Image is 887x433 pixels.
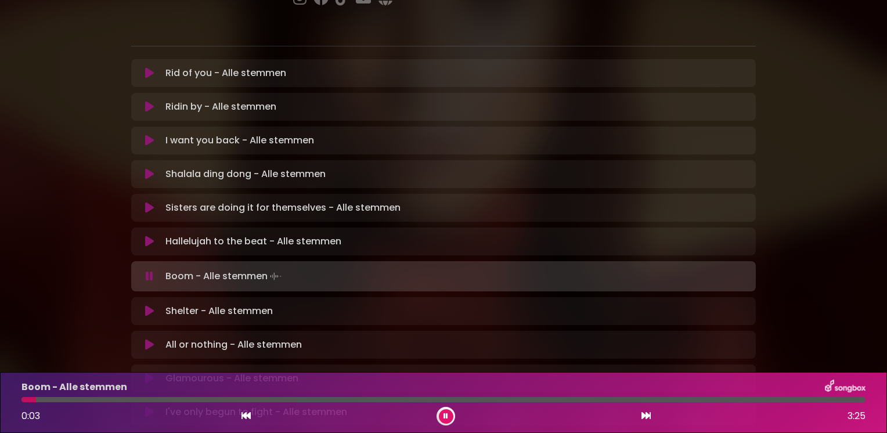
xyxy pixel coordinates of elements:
[21,380,127,394] p: Boom - Alle stemmen
[165,201,401,215] p: Sisters are doing it for themselves - Alle stemmen
[165,371,298,385] p: Glamourous - Alle stemmen
[165,268,284,284] p: Boom - Alle stemmen
[848,409,866,423] span: 3:25
[165,234,341,248] p: Hallelujah to the beat - Alle stemmen
[165,167,326,181] p: Shalala ding dong - Alle stemmen
[268,268,284,284] img: waveform4.gif
[165,66,286,80] p: Rid of you - Alle stemmen
[165,338,302,352] p: All or nothing - Alle stemmen
[165,133,314,147] p: I want you back - Alle stemmen
[21,409,40,423] span: 0:03
[825,380,866,395] img: songbox-logo-white.png
[165,304,273,318] p: Shelter - Alle stemmen
[165,100,276,114] p: Ridin by - Alle stemmen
